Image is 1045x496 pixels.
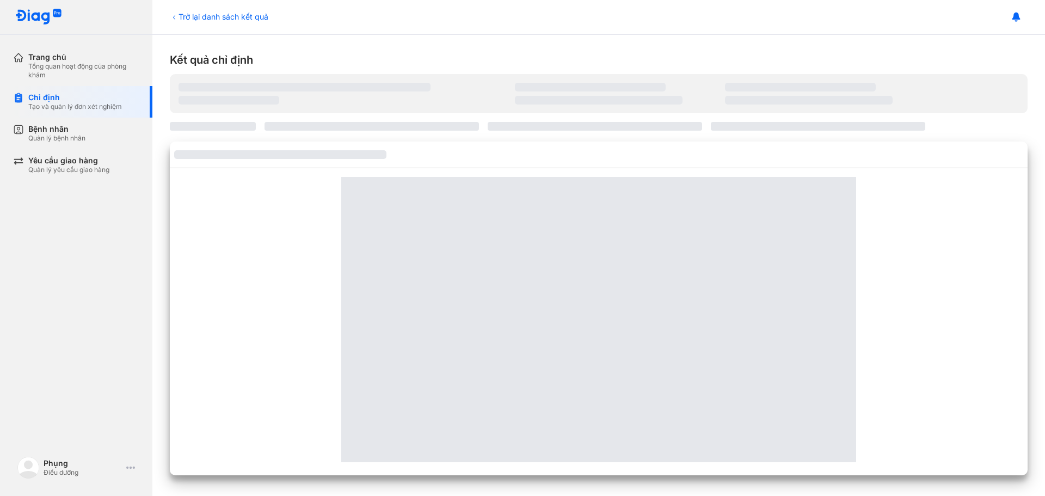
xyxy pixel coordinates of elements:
div: Kết quả chỉ định [170,52,1028,68]
img: logo [15,9,62,26]
div: Quản lý yêu cầu giao hàng [28,166,109,174]
div: Điều dưỡng [44,468,122,477]
div: Phụng [44,458,122,468]
div: Quản lý bệnh nhân [28,134,85,143]
div: Tổng quan hoạt động của phòng khám [28,62,139,79]
div: Bệnh nhân [28,124,85,134]
img: logo [17,457,39,479]
div: Trở lại danh sách kết quả [170,11,268,22]
div: Tạo và quản lý đơn xét nghiệm [28,102,122,111]
div: Chỉ định [28,93,122,102]
div: Yêu cầu giao hàng [28,156,109,166]
div: Trang chủ [28,52,139,62]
